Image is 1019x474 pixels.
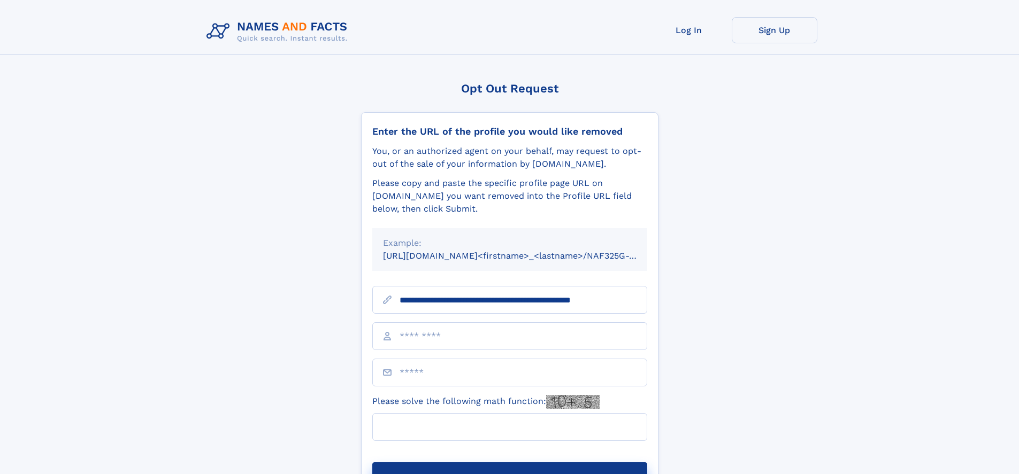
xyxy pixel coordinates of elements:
[372,126,647,137] div: Enter the URL of the profile you would like removed
[732,17,817,43] a: Sign Up
[361,82,658,95] div: Opt Out Request
[372,395,600,409] label: Please solve the following math function:
[646,17,732,43] a: Log In
[383,237,637,250] div: Example:
[372,145,647,170] div: You, or an authorized agent on your behalf, may request to opt-out of the sale of your informatio...
[202,17,356,46] img: Logo Names and Facts
[383,251,668,261] small: [URL][DOMAIN_NAME]<firstname>_<lastname>/NAF325G-xxxxxxxx
[372,177,647,215] div: Please copy and paste the specific profile page URL on [DOMAIN_NAME] you want removed into the Pr...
